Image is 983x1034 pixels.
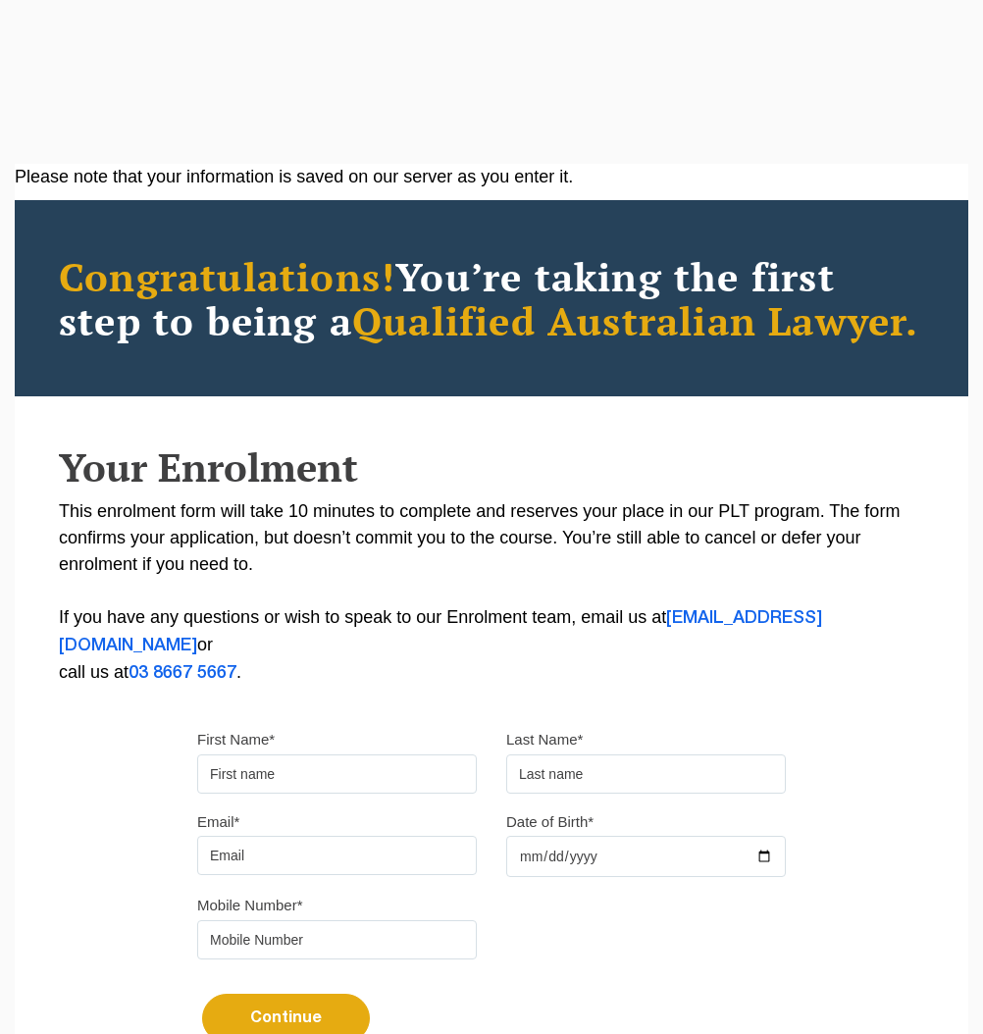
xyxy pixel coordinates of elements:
label: Email* [197,812,239,832]
label: First Name* [197,730,275,750]
h2: You’re taking the first step to being a [59,254,924,342]
h2: Your Enrolment [59,445,924,489]
label: Last Name* [506,730,583,750]
span: Congratulations! [59,250,395,302]
input: Email [197,836,477,875]
label: Date of Birth* [506,812,594,832]
input: Last name [506,754,786,794]
p: This enrolment form will take 10 minutes to complete and reserves your place in our PLT program. ... [59,498,924,687]
a: 03 8667 5667 [129,665,236,681]
span: Qualified Australian Lawyer. [352,294,919,346]
label: Mobile Number* [197,896,303,915]
div: Please note that your information is saved on our server as you enter it. [15,164,968,190]
input: Mobile Number [197,920,477,959]
input: First name [197,754,477,794]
